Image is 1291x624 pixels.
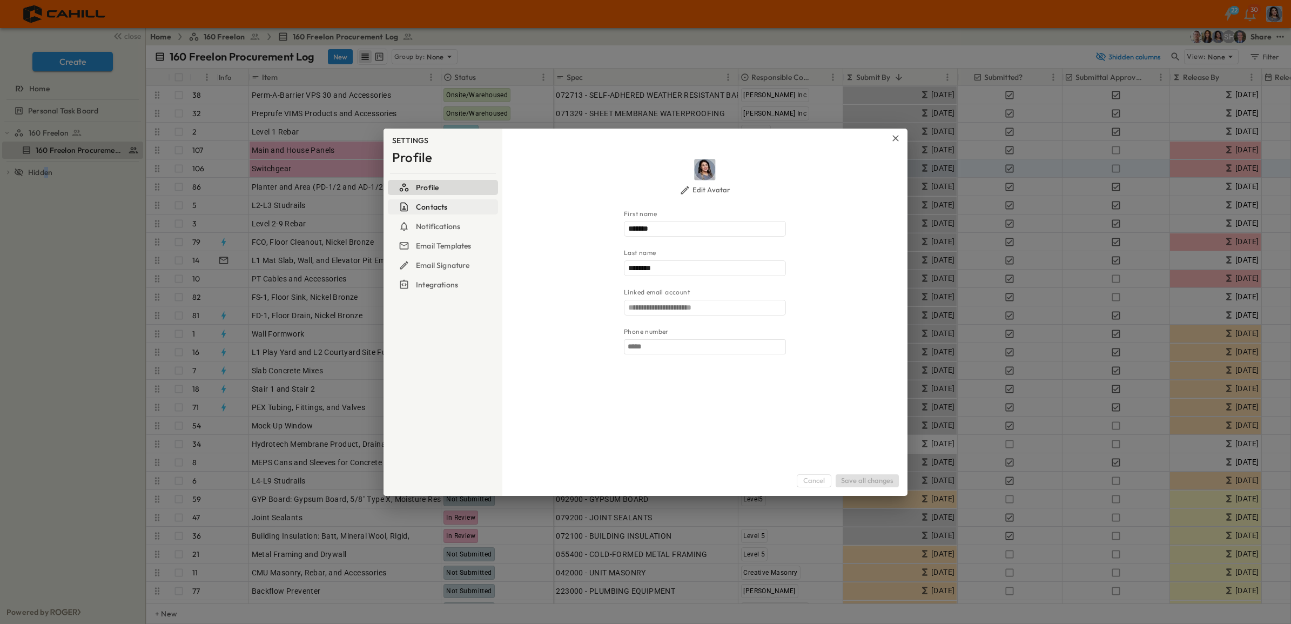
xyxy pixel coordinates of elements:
[624,247,786,258] p: Last name
[388,238,498,253] button: Email Templates
[416,279,458,290] h6: Integrations
[416,260,470,271] h6: Email Signature
[416,182,439,193] h6: Profile
[624,209,786,219] p: First name
[416,221,460,232] h6: Notifications
[694,159,716,180] img: Profile Picture
[388,180,498,195] button: Profile
[388,219,498,234] button: Notifications
[388,258,498,273] button: Email Signature
[388,277,498,292] button: Integrations
[624,287,786,298] p: Linked email account
[692,186,731,193] p: Edit Avatar
[416,240,472,251] h6: Email Templates
[392,135,494,146] p: SETTINGS
[392,148,432,166] p: Profile
[388,199,498,214] button: Contacts
[624,326,786,337] p: Phone number
[416,202,447,212] h6: Contacts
